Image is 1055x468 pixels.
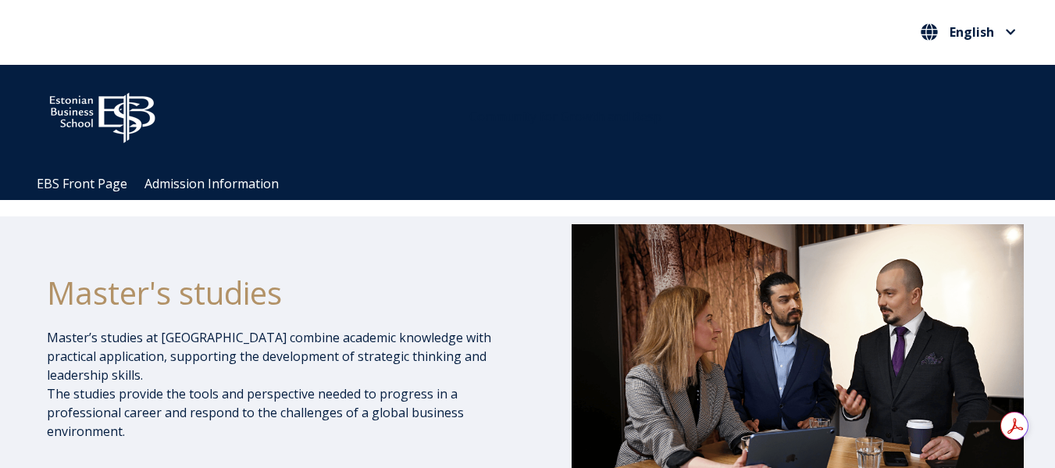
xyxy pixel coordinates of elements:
[950,26,994,38] span: English
[47,273,530,313] h1: Master's studies
[37,175,127,192] a: EBS Front Page
[28,168,1043,200] div: Navigation Menu
[144,175,279,192] a: Admission Information
[469,108,661,125] span: Community for Growth and Resp
[917,20,1020,45] nav: Select your language
[47,328,530,441] p: Master’s studies at [GEOGRAPHIC_DATA] combine academic knowledge with practical application, supp...
[917,20,1020,45] button: English
[36,80,169,148] img: ebs_logo2016_white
